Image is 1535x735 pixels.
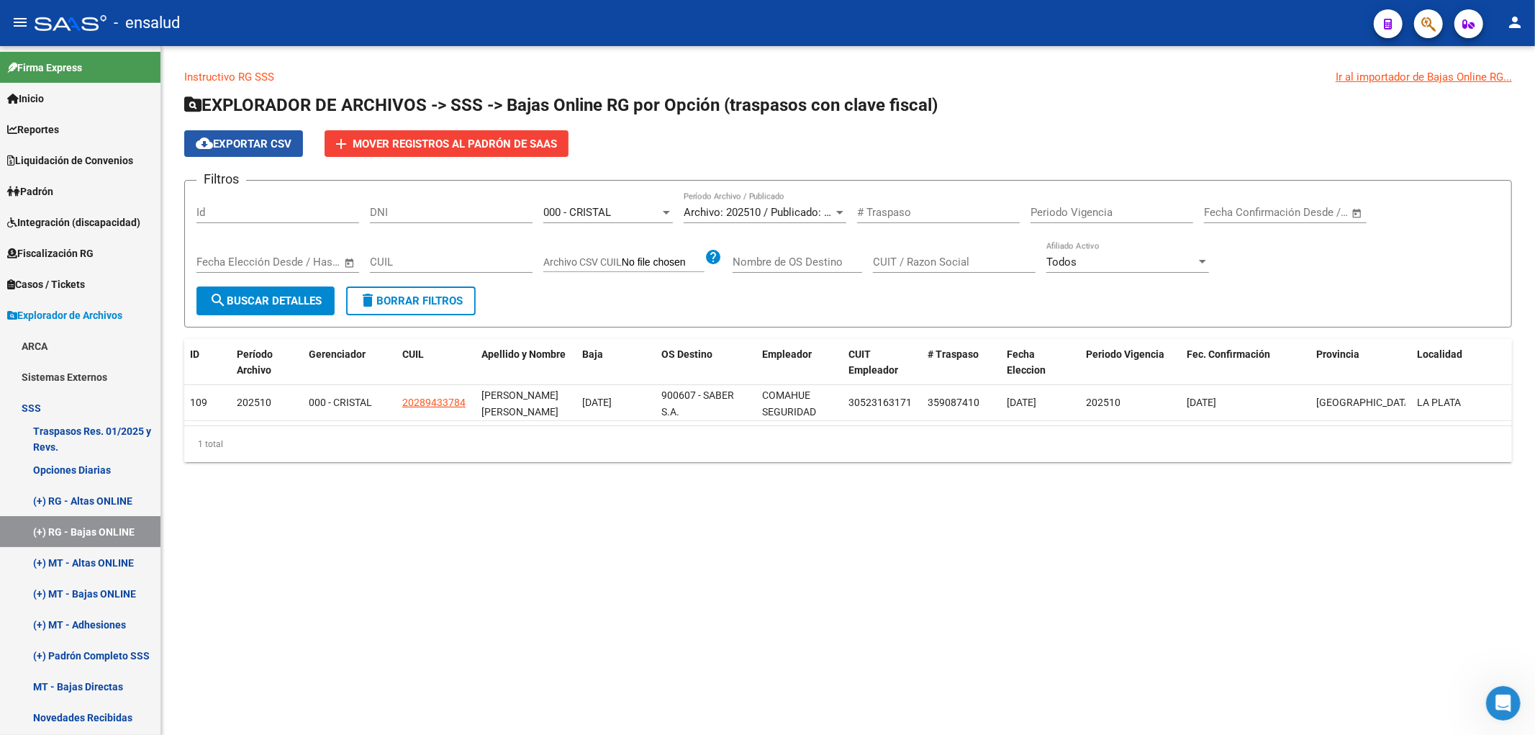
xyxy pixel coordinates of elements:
span: Firma Express [7,60,82,76]
span: 20289433784 [402,397,466,408]
button: Mover registros al PADRÓN de SAAS [325,130,569,157]
button: Inicio [225,9,253,36]
span: Todos [1046,256,1077,269]
span: Período Archivo [237,348,273,376]
span: Fec. Confirmación [1187,348,1270,360]
mat-icon: person [1506,14,1523,31]
span: Reportes [7,122,59,137]
datatable-header-cell: CUIT Empleador [843,339,922,387]
mat-icon: delete [359,292,376,309]
span: Localidad [1417,348,1462,360]
datatable-header-cell: Fec. Confirmación [1181,339,1310,387]
span: CUIT Empleador [848,348,898,376]
span: Baja [582,348,603,360]
div: como deberia cargarlo si no es asi el parentesco? [52,229,276,274]
mat-icon: search [209,292,227,309]
button: Enviar un mensaje… [247,466,270,489]
span: Mover registros al PADRÓN de SAAS [353,137,557,150]
datatable-header-cell: Apellido y Nombre [476,339,576,387]
button: Open calendar [1349,205,1366,222]
mat-icon: cloud_download [196,135,213,152]
p: El equipo también puede ayudar [70,17,221,39]
div: Ludmila dice… [12,286,276,333]
span: Gerenciador [309,348,366,360]
div: Barbara dice… [12,182,276,229]
span: EXPLORADOR DE ARCHIVOS -> SSS -> Bajas Online RG por Opción (traspasos con clave fiscal) [184,95,938,115]
button: Adjuntar un archivo [22,472,34,483]
input: Fecha fin [1275,206,1345,219]
datatable-header-cell: ID [184,339,231,387]
button: Selector de gif [68,472,80,483]
button: Exportar CSV [184,130,303,157]
span: 359087410 [928,397,979,408]
span: Archivo CSV CUIL [543,256,622,268]
h3: Filtros [196,169,246,189]
span: CUIL [402,348,424,360]
div: Barbara dice… [12,229,276,286]
span: [DATE] [1187,397,1216,408]
div: Ludmila dice… [12,64,276,135]
div: COMAHUE SEGURIDAD PRIVADA S A [762,387,837,436]
div: [DATE] [582,394,650,411]
input: Archivo CSV CUIL [622,256,705,269]
datatable-header-cell: Fecha Eleccion [1001,339,1080,387]
span: LA PLATA [1417,397,1461,408]
span: Buscar Detalles [209,294,322,307]
datatable-header-cell: OS Destino [656,339,756,387]
div: ese es el signo mayor [12,333,145,365]
input: Fecha inicio [196,256,255,269]
datatable-header-cell: Empleador [756,339,843,387]
button: Buscar Detalles [196,287,335,315]
datatable-header-cell: Baja [576,339,656,387]
span: Archivo: 202510 / Publicado: 202509 [684,206,859,219]
button: Borrar Filtros [346,287,476,315]
div: como deberia cargarlo si no es asi el parentesco? [63,238,265,266]
span: OS Destino [661,348,712,360]
span: Apellido y Nombre [481,348,566,360]
span: 000 - CRISTAL [309,397,372,408]
div: veo que tiene 6 años pero tenes puesto que es mayor a 25 años [12,286,236,331]
span: Empleador [762,348,812,360]
div: Barbara dice… [12,135,276,182]
span: [DATE] [1007,397,1036,408]
mat-icon: add [332,135,350,153]
div: ese es el signo mayor [23,342,133,356]
span: [GEOGRAPHIC_DATA] [1316,397,1413,408]
div: Barbara dice… [12,417,276,450]
img: Profile image for Fin [41,11,64,34]
span: Inicio [7,91,44,107]
span: Periodo Vigencia [1086,348,1164,360]
mat-icon: menu [12,14,29,31]
input: Fecha fin [268,256,338,269]
span: 900607 - SABER S.A. [661,389,734,418]
div: 1 total [184,426,1512,462]
datatable-header-cell: Período Archivo [231,339,303,387]
span: 109 [190,397,207,408]
span: Integración (discapacidad) [7,215,140,230]
span: # Traspaso [928,348,979,360]
mat-icon: help [705,248,722,266]
span: - ensalud [114,7,180,39]
datatable-header-cell: Gerenciador [303,339,397,387]
div: En el último [PERSON_NAME] de la SSS de agosto, está informada la discapacidad [12,64,236,124]
a: Instructivo RG SSS [184,71,274,84]
button: Selector de emoji [45,472,57,483]
span: 202510 [1086,397,1120,408]
span: Padrón [7,184,53,199]
input: Fecha inicio [1204,206,1262,219]
button: Start recording [91,472,103,483]
span: Fiscalización RG [7,245,94,261]
span: Liquidación de Convenios [7,153,133,168]
span: Fecha Eleccion [1007,348,1046,376]
span: Borrar Filtros [359,294,463,307]
div: Ludmila dice… [12,333,276,366]
iframe: Intercom live chat [1486,686,1521,721]
datatable-header-cell: # Traspaso [922,339,1001,387]
span: Provincia [1316,348,1359,360]
span: 202510 [237,397,271,408]
span: 000 - CRISTAL [543,206,611,219]
datatable-header-cell: Provincia [1310,339,1411,387]
datatable-header-cell: Localidad [1411,339,1512,387]
div: Cerrar [253,9,279,35]
div: ahi lo modifico [179,417,276,448]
